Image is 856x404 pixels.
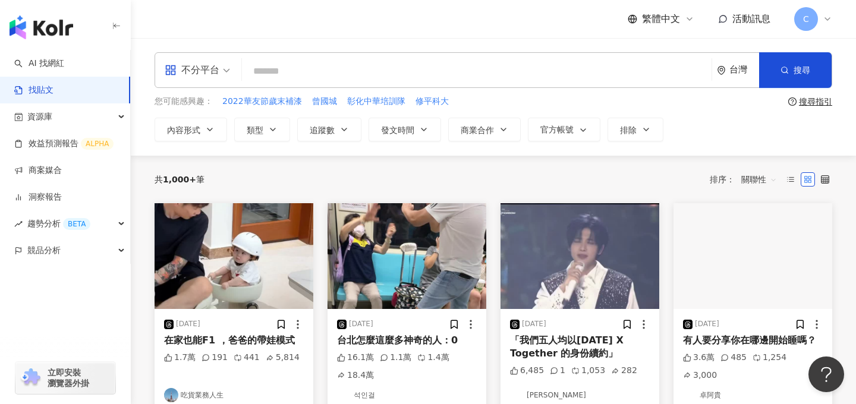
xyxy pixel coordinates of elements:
div: 1 [550,365,565,377]
div: 1.4萬 [417,352,449,364]
span: 類型 [247,125,263,135]
div: 282 [611,365,637,377]
span: 繁體中文 [642,12,680,26]
div: [DATE] [695,319,719,329]
div: 1.1萬 [380,352,411,364]
a: KOL Avatar[PERSON_NAME] [510,388,650,402]
div: 1,254 [753,352,786,364]
img: chrome extension [19,368,42,387]
button: 發文時間 [369,118,441,141]
img: KOL Avatar [164,388,178,402]
span: 您可能感興趣： [155,96,213,108]
a: chrome extension立即安裝 瀏覽器外掛 [15,362,115,394]
img: KOL Avatar [510,388,524,402]
button: 搜尋 [759,52,832,88]
span: 趨勢分析 [27,210,90,237]
div: 6,485 [510,365,544,377]
button: 追蹤數 [297,118,361,141]
span: 曾國城 [312,96,337,108]
span: question-circle [788,97,797,106]
div: 排序： [710,170,783,189]
div: 在家也能F1 ，爸爸的帶娃模式 [164,334,304,347]
span: 1,000+ [163,175,196,184]
a: KOL Avatar卓阿貴 [683,388,823,402]
div: 3.6萬 [683,352,715,364]
span: environment [717,66,726,75]
div: 3,000 [683,370,717,381]
img: post-image [328,203,486,309]
span: 搜尋 [794,65,810,75]
button: 彰化中華培訓隊 [347,95,406,108]
a: searchAI 找網紅 [14,58,64,70]
img: KOL Avatar [337,388,351,402]
button: 修平科大 [415,95,449,108]
button: 曾國城 [311,95,338,108]
div: 16.1萬 [337,352,374,364]
span: 競品分析 [27,237,61,264]
div: 5,814 [266,352,300,364]
button: 排除 [608,118,663,141]
div: BETA [63,218,90,230]
div: 台灣 [729,65,759,75]
div: 485 [720,352,747,364]
span: 2022華友節歲末補漆 [222,96,302,108]
span: 修平科大 [416,96,449,108]
span: 發文時間 [381,125,414,135]
span: 資源庫 [27,103,52,130]
span: 商業合作 [461,125,494,135]
a: 效益預測報告ALPHA [14,138,114,150]
span: 官方帳號 [540,125,574,134]
img: post-image [674,203,832,309]
span: C [803,12,809,26]
img: post-image [501,203,659,309]
img: KOL Avatar [683,388,697,402]
div: 共 筆 [155,175,204,184]
div: 441 [234,352,260,364]
div: 搜尋指引 [799,97,832,106]
a: 洞察報告 [14,191,62,203]
button: 內容形式 [155,118,227,141]
img: post-image [155,203,313,309]
span: 內容形式 [167,125,200,135]
div: 191 [202,352,228,364]
button: 商業合作 [448,118,521,141]
a: 商案媒合 [14,165,62,176]
a: KOL Avatar석인걸 [337,388,477,402]
iframe: Help Scout Beacon - Open [808,356,844,392]
div: 18.4萬 [337,370,374,381]
span: appstore [165,64,177,76]
button: 2022華友節歲末補漆 [222,95,303,108]
div: 1.7萬 [164,352,196,364]
span: 排除 [620,125,637,135]
img: logo [10,15,73,39]
div: 台北怎麼這麼多神奇的人：0 [337,334,477,347]
span: rise [14,220,23,228]
span: 彰化中華培訓隊 [347,96,405,108]
span: 立即安裝 瀏覽器外掛 [48,367,89,389]
button: 官方帳號 [528,118,600,141]
div: 「我們五人均以[DATE] X Together 的身份續約」 [510,334,650,361]
div: [DATE] [522,319,546,329]
div: 1,053 [571,365,605,377]
button: 類型 [234,118,290,141]
div: 有人要分享你在哪邊開始睡嗎？ [683,334,823,347]
div: [DATE] [349,319,373,329]
span: 追蹤數 [310,125,335,135]
a: 找貼文 [14,84,53,96]
a: KOL Avatar吃貨業務人生 [164,388,304,402]
div: [DATE] [176,319,200,329]
div: 不分平台 [165,61,219,80]
span: 活動訊息 [732,13,770,24]
span: 關聯性 [741,170,777,189]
